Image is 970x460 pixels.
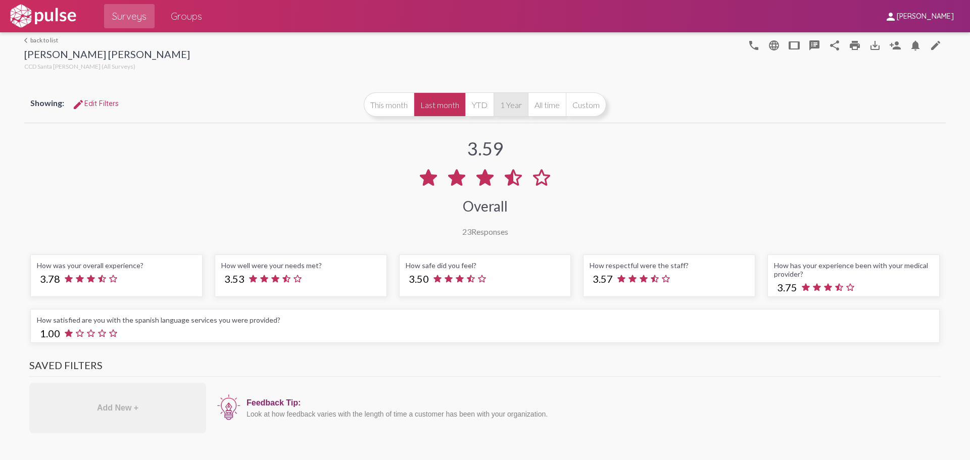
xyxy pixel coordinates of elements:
[216,393,241,422] img: icon12.png
[462,227,508,236] div: Responses
[409,273,429,285] span: 3.50
[865,35,885,55] button: Download
[467,137,503,160] div: 3.59
[104,4,155,28] a: Surveys
[784,35,804,55] button: tablet
[221,261,380,270] div: How well were your needs met?
[889,39,901,52] mat-icon: Person
[528,92,566,117] button: All time
[590,261,749,270] div: How respectful were the staff?
[845,35,865,55] a: print
[788,39,800,52] mat-icon: tablet
[926,35,946,55] a: language
[37,316,933,324] div: How satisfied are you with the spanish language services you were provided?
[774,261,933,278] div: How has your experience been with your medical provider?
[744,35,764,55] button: language
[885,11,897,23] mat-icon: person
[463,197,508,215] div: Overall
[494,92,528,117] button: 1 Year
[24,36,190,44] a: back to list
[877,7,962,25] button: [PERSON_NAME]
[462,227,471,236] span: 23
[930,39,942,52] mat-icon: language
[24,48,190,63] div: [PERSON_NAME] [PERSON_NAME]
[777,281,797,293] span: 3.75
[72,98,84,111] mat-icon: Edit Filters
[40,327,60,339] span: 1.00
[37,261,196,270] div: How was your overall experience?
[112,7,147,25] span: Surveys
[406,261,565,270] div: How safe did you feel?
[764,35,784,55] button: language
[8,4,78,29] img: white-logo.svg
[748,39,760,52] mat-icon: language
[825,35,845,55] button: Share
[897,12,954,21] span: [PERSON_NAME]
[849,39,861,52] mat-icon: print
[885,35,905,55] button: Person
[829,39,841,52] mat-icon: Share
[30,98,64,108] span: Showing:
[804,35,825,55] button: speaker_notes
[414,92,465,117] button: Last month
[247,410,936,418] div: Look at how feedback varies with the length of time a customer has been with your organization.
[593,273,613,285] span: 3.57
[905,35,926,55] button: Bell
[808,39,820,52] mat-icon: speaker_notes
[29,359,941,377] h3: Saved Filters
[24,63,135,70] span: CCD Santa [PERSON_NAME] (All Surveys)
[768,39,780,52] mat-icon: language
[869,39,881,52] mat-icon: Download
[909,39,922,52] mat-icon: Bell
[40,273,60,285] span: 3.78
[465,92,494,117] button: YTD
[64,94,127,113] button: Edit FiltersEdit Filters
[247,398,936,407] div: Feedback Tip:
[364,92,414,117] button: This month
[163,4,210,28] a: Groups
[24,37,30,43] mat-icon: arrow_back_ios
[566,92,606,117] button: Custom
[224,273,245,285] span: 3.53
[29,383,206,433] div: Add New +
[171,7,202,25] span: Groups
[72,99,119,108] span: Edit Filters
